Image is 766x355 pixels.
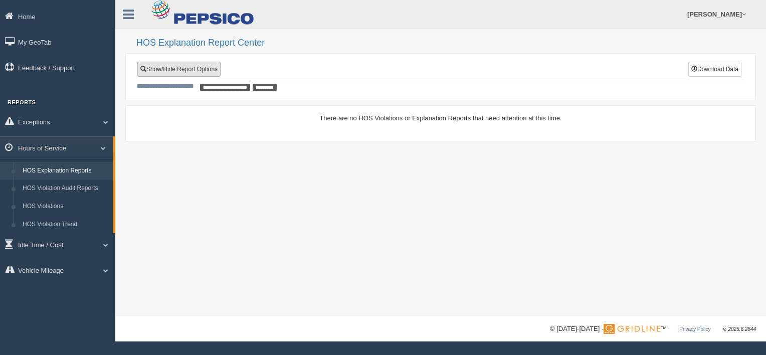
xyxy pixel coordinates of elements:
[18,198,113,216] a: HOS Violations
[679,326,710,332] a: Privacy Policy
[18,180,113,198] a: HOS Violation Audit Reports
[550,324,756,334] div: © [DATE]-[DATE] - ™
[137,113,744,123] div: There are no HOS Violations or Explanation Reports that need attention at this time.
[18,162,113,180] a: HOS Explanation Reports
[136,38,756,48] h2: HOS Explanation Report Center
[18,216,113,234] a: HOS Violation Trend
[688,62,741,77] button: Download Data
[604,324,660,334] img: Gridline
[137,62,221,77] a: Show/Hide Report Options
[723,326,756,332] span: v. 2025.6.2844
